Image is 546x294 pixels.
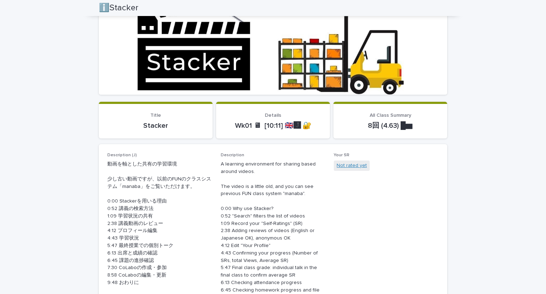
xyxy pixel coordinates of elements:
[370,113,411,118] span: All Class Summary
[150,113,161,118] span: Title
[342,121,439,130] p: 8回 (4.63) █▆
[265,113,281,118] span: Details
[337,162,367,169] a: Not rated yet
[107,161,212,287] p: 動画を軸とした共有の学習環境 少し古い動画ですが、以前のFUNのクラスシステム「manaba」をご覧いただけます。 0:00 Stackerを用いる理由 0:52 講義の検索方法 1:09 学習...
[221,153,244,157] span: Description
[225,121,321,130] p: Wk01 🖥 [10:11] 🇬🇧🅹️ 🔐
[107,153,137,157] span: Description (J)
[99,3,138,13] h2: ℹ️Stacker
[107,121,204,130] p: Stacker
[334,153,349,157] span: Your SR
